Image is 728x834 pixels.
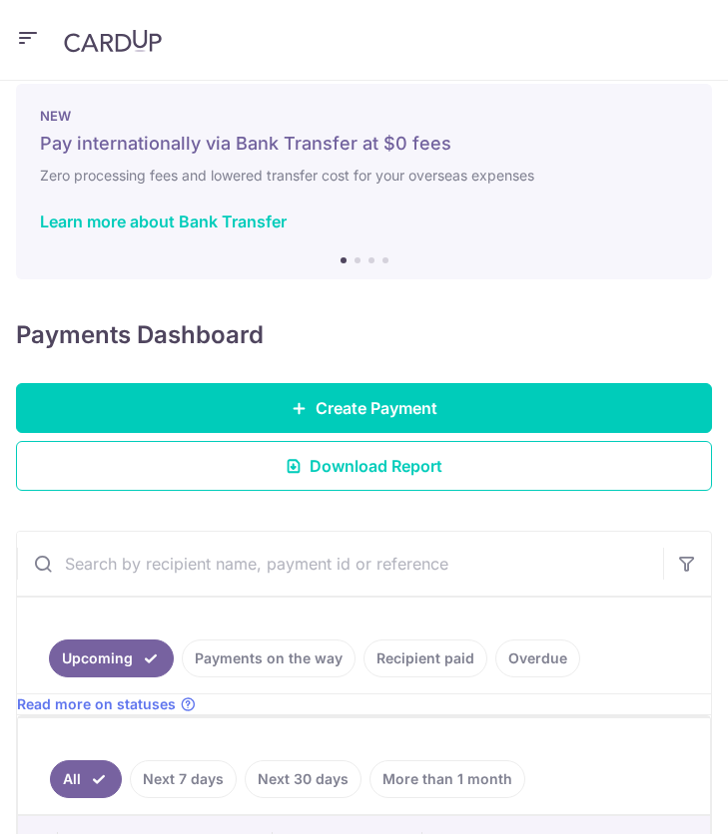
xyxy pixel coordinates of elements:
[16,441,712,491] a: Download Report
[130,760,237,798] a: Next 7 days
[40,211,287,231] a: Learn more about Bank Transfer
[40,108,688,124] p: NEW
[364,639,487,677] a: Recipient paid
[182,639,356,677] a: Payments on the way
[245,760,362,798] a: Next 30 days
[369,760,525,798] a: More than 1 month
[50,760,122,798] a: All
[310,454,442,478] span: Download Report
[17,532,663,596] input: Search by recipient name, payment id or reference
[16,383,712,433] a: Create Payment
[49,639,174,677] a: Upcoming
[17,694,196,714] a: Read more on statuses
[64,29,162,53] img: CardUp
[40,132,688,156] h5: Pay internationally via Bank Transfer at $0 fees
[16,319,264,351] h4: Payments Dashboard
[495,639,580,677] a: Overdue
[17,694,176,714] span: Read more on statuses
[316,396,437,420] span: Create Payment
[40,164,688,188] h6: Zero processing fees and lowered transfer cost for your overseas expenses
